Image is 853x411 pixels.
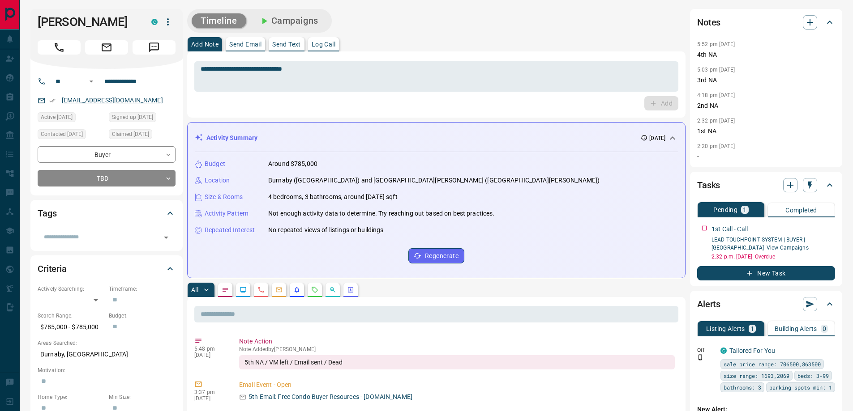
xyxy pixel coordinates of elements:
[38,203,176,224] div: Tags
[38,262,67,276] h2: Criteria
[222,286,229,293] svg: Notes
[697,101,835,110] p: 2nd NA
[86,76,97,87] button: Open
[275,286,283,293] svg: Emails
[706,326,745,332] p: Listing Alerts
[724,371,789,380] span: size range: 1693,2069
[697,346,715,354] p: Off
[797,371,829,380] span: beds: 3-99
[133,40,176,55] span: Message
[697,15,720,30] h2: Notes
[697,152,835,161] p: -
[697,41,735,47] p: 5:52 pm [DATE]
[109,285,176,293] p: Timeframe:
[38,112,104,125] div: Thu Sep 04 2025
[38,393,104,401] p: Home Type:
[38,312,104,320] p: Search Range:
[649,134,665,142] p: [DATE]
[38,146,176,163] div: Buyer
[697,178,720,192] h2: Tasks
[205,192,243,202] p: Size & Rooms
[408,248,464,263] button: Regenerate
[769,383,832,392] span: parking spots min: 1
[194,395,226,402] p: [DATE]
[712,237,809,251] a: LEAD TOUCHPOINT SYSTEM | BUYER | [GEOGRAPHIC_DATA]- View Campaigns
[109,393,176,401] p: Min Size:
[697,174,835,196] div: Tasks
[240,286,247,293] svg: Lead Browsing Activity
[38,170,176,186] div: TBD
[724,360,821,369] span: sale price range: 706500,863500
[697,50,835,59] p: 4th NA
[775,326,817,332] p: Building Alerts
[347,286,354,293] svg: Agent Actions
[697,127,835,136] p: 1st NA
[750,326,754,332] p: 1
[720,347,727,354] div: condos.ca
[729,347,775,354] a: Tailored For You
[293,286,300,293] svg: Listing Alerts
[697,67,735,73] p: 5:03 pm [DATE]
[697,266,835,280] button: New Task
[229,41,261,47] p: Send Email
[239,346,675,352] p: Note Added by [PERSON_NAME]
[697,293,835,315] div: Alerts
[109,112,176,125] div: Thu Sep 04 2025
[712,225,748,234] p: 1st Call - Call
[109,312,176,320] p: Budget:
[249,392,412,402] p: 5th Email: Free Condo Buyer Resources - [DOMAIN_NAME]
[713,207,737,213] p: Pending
[194,352,226,358] p: [DATE]
[312,41,335,47] p: Log Call
[785,207,817,213] p: Completed
[112,130,149,139] span: Claimed [DATE]
[49,97,56,104] svg: Email Verified
[38,320,104,335] p: $785,000 - $785,000
[205,209,249,218] p: Activity Pattern
[191,287,198,293] p: All
[268,192,398,202] p: 4 bedrooms, 3 bathrooms, around [DATE] sqft
[239,337,675,346] p: Note Action
[239,355,675,369] div: 5th NA / VM left / Email sent / Dead
[311,286,318,293] svg: Requests
[194,389,226,395] p: 3:37 pm
[112,113,153,122] span: Signed up [DATE]
[329,286,336,293] svg: Opportunities
[195,130,678,146] div: Activity Summary[DATE]
[191,41,219,47] p: Add Note
[151,19,158,25] div: condos.ca
[697,143,735,149] p: 2:20 pm [DATE]
[257,286,265,293] svg: Calls
[697,76,835,85] p: 3rd NA
[823,326,826,332] p: 0
[192,13,246,28] button: Timeline
[41,130,83,139] span: Contacted [DATE]
[268,159,317,169] p: Around $785,000
[268,225,384,235] p: No repeated views of listings or buildings
[712,253,835,261] p: 2:32 p.m. [DATE] - Overdue
[38,347,176,362] p: Burnaby, [GEOGRAPHIC_DATA]
[62,97,163,104] a: [EMAIL_ADDRESS][DOMAIN_NAME]
[194,346,226,352] p: 5:48 pm
[697,12,835,33] div: Notes
[205,176,230,185] p: Location
[697,118,735,124] p: 2:32 pm [DATE]
[38,258,176,280] div: Criteria
[697,92,735,98] p: 4:18 pm [DATE]
[697,354,703,360] svg: Push Notification Only
[272,41,301,47] p: Send Text
[239,380,675,390] p: Email Event - Open
[697,297,720,311] h2: Alerts
[206,133,257,143] p: Activity Summary
[743,207,746,213] p: 1
[268,209,495,218] p: Not enough activity data to determine. Try reaching out based on best practices.
[38,40,81,55] span: Call
[109,129,176,142] div: Fri Sep 05 2025
[38,15,138,29] h1: [PERSON_NAME]
[160,231,172,244] button: Open
[268,176,600,185] p: Burnaby ([GEOGRAPHIC_DATA]) and [GEOGRAPHIC_DATA][PERSON_NAME] ([GEOGRAPHIC_DATA][PERSON_NAME])
[41,113,73,122] span: Active [DATE]
[205,225,255,235] p: Repeated Interest
[38,129,104,142] div: Fri Sep 05 2025
[85,40,128,55] span: Email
